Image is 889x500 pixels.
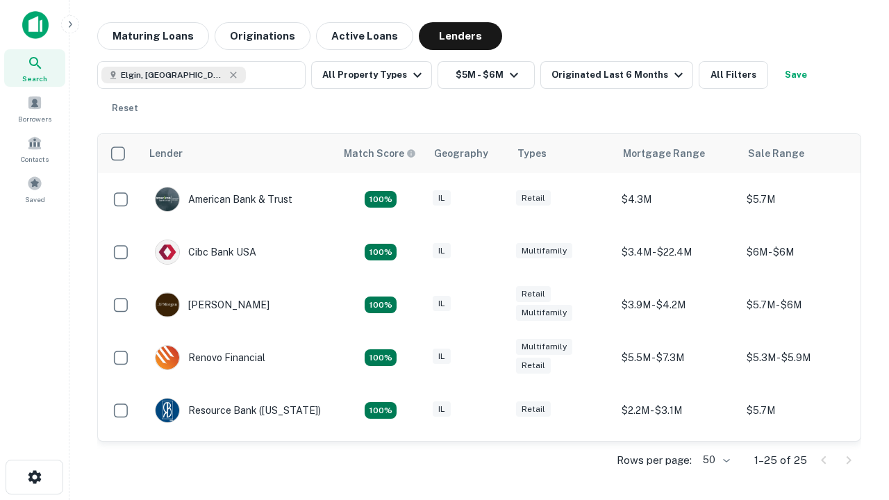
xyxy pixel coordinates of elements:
div: IL [433,349,451,365]
th: Lender [141,134,335,173]
td: $5.7M - $6M [740,278,865,331]
td: $6M - $6M [740,226,865,278]
button: All Filters [699,61,768,89]
span: Elgin, [GEOGRAPHIC_DATA], [GEOGRAPHIC_DATA] [121,69,225,81]
div: Sale Range [748,145,804,162]
div: IL [433,243,451,259]
span: Contacts [21,153,49,165]
div: Cibc Bank USA [155,240,256,265]
div: American Bank & Trust [155,187,292,212]
td: $4.3M [615,173,740,226]
td: $5.7M [740,384,865,437]
button: Save your search to get updates of matches that match your search criteria. [774,61,818,89]
img: picture [156,346,179,369]
iframe: Chat Widget [820,389,889,456]
td: $2.2M - $3.1M [615,384,740,437]
p: 1–25 of 25 [754,452,807,469]
div: Originated Last 6 Months [551,67,687,83]
div: Multifamily [516,243,572,259]
div: IL [433,296,451,312]
button: Maturing Loans [97,22,209,50]
span: Saved [25,194,45,205]
img: picture [156,187,179,211]
div: Renovo Financial [155,345,265,370]
button: All Property Types [311,61,432,89]
td: $3.4M - $22.4M [615,226,740,278]
span: Search [22,73,47,84]
div: Multifamily [516,339,572,355]
div: Geography [434,145,488,162]
td: $3.9M - $4.2M [615,278,740,331]
img: capitalize-icon.png [22,11,49,39]
div: Matching Properties: 4, hasApolloMatch: undefined [365,297,397,313]
p: Rows per page: [617,452,692,469]
td: $5.3M - $5.9M [740,331,865,384]
div: Retail [516,286,551,302]
a: Contacts [4,130,65,167]
td: $5.5M - $7.3M [615,331,740,384]
button: Originations [215,22,310,50]
td: $5.7M [740,173,865,226]
a: Saved [4,170,65,208]
div: Capitalize uses an advanced AI algorithm to match your search with the best lender. The match sco... [344,146,416,161]
div: Retail [516,401,551,417]
img: picture [156,293,179,317]
button: Active Loans [316,22,413,50]
img: picture [156,399,179,422]
a: Borrowers [4,90,65,127]
th: Geography [426,134,509,173]
div: Types [517,145,547,162]
div: Retail [516,190,551,206]
h6: Match Score [344,146,413,161]
div: Matching Properties: 4, hasApolloMatch: undefined [365,244,397,260]
span: Borrowers [18,113,51,124]
div: Matching Properties: 4, hasApolloMatch: undefined [365,402,397,419]
td: $5.6M [740,437,865,490]
th: Capitalize uses an advanced AI algorithm to match your search with the best lender. The match sco... [335,134,426,173]
div: Matching Properties: 4, hasApolloMatch: undefined [365,349,397,366]
button: Originated Last 6 Months [540,61,693,89]
th: Types [509,134,615,173]
div: Matching Properties: 7, hasApolloMatch: undefined [365,191,397,208]
div: IL [433,401,451,417]
th: Mortgage Range [615,134,740,173]
a: Search [4,49,65,87]
div: Lender [149,145,183,162]
div: Multifamily [516,305,572,321]
div: [PERSON_NAME] [155,292,269,317]
button: Reset [103,94,147,122]
div: IL [433,190,451,206]
div: 50 [697,450,732,470]
img: picture [156,240,179,264]
td: $4M [615,437,740,490]
button: Lenders [419,22,502,50]
th: Sale Range [740,134,865,173]
div: Resource Bank ([US_STATE]) [155,398,321,423]
button: $5M - $6M [438,61,535,89]
div: Mortgage Range [623,145,705,162]
div: Retail [516,358,551,374]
